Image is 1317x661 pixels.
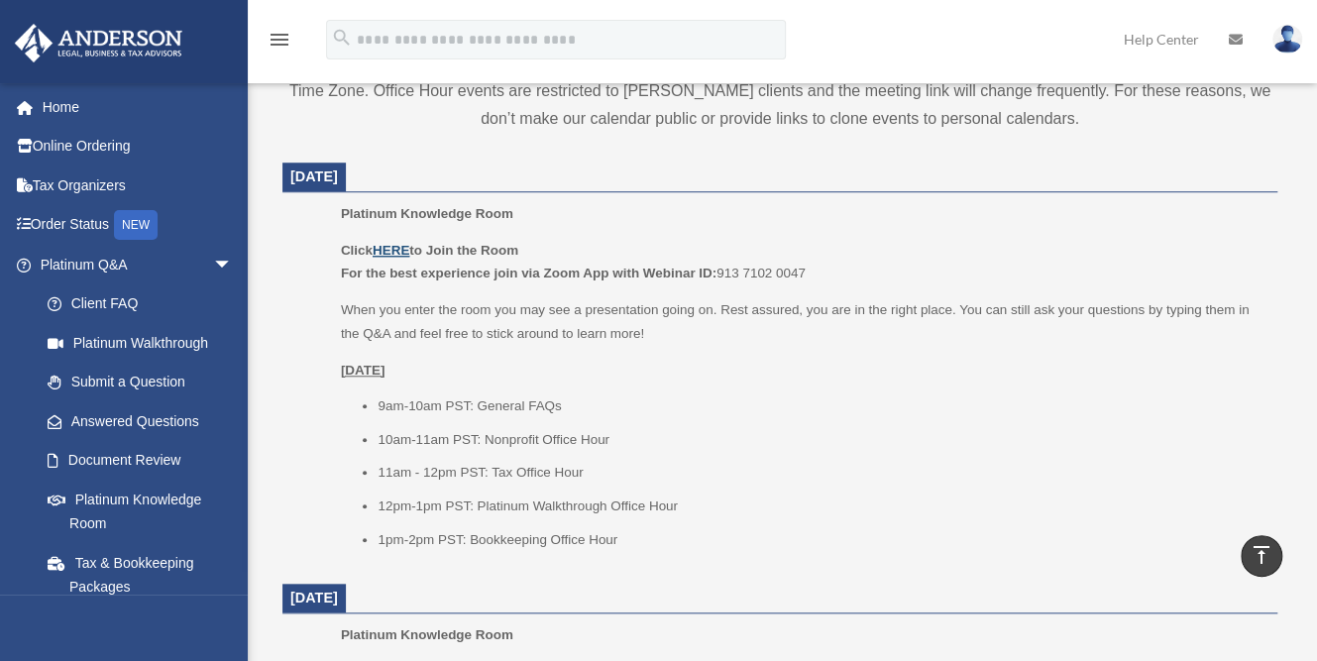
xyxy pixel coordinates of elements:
[28,441,263,481] a: Document Review
[28,401,263,441] a: Answered Questions
[378,528,1263,552] li: 1pm-2pm PST: Bookkeeping Office Hour
[290,168,338,184] span: [DATE]
[378,394,1263,418] li: 9am-10am PST: General FAQs
[28,480,253,543] a: Platinum Knowledge Room
[290,590,338,606] span: [DATE]
[1272,25,1302,54] img: User Pic
[331,27,353,49] i: search
[14,245,263,284] a: Platinum Q&Aarrow_drop_down
[268,35,291,52] a: menu
[14,87,263,127] a: Home
[14,165,263,205] a: Tax Organizers
[28,543,263,606] a: Tax & Bookkeeping Packages
[341,363,385,378] u: [DATE]
[378,495,1263,518] li: 12pm-1pm PST: Platinum Walkthrough Office Hour
[213,245,253,285] span: arrow_drop_down
[14,205,263,246] a: Order StatusNEW
[114,210,158,240] div: NEW
[341,627,513,642] span: Platinum Knowledge Room
[341,243,518,258] b: Click to Join the Room
[373,243,409,258] a: HERE
[28,323,263,363] a: Platinum Walkthrough
[341,298,1263,345] p: When you enter the room you may see a presentation going on. Rest assured, you are in the right p...
[268,28,291,52] i: menu
[378,428,1263,452] li: 10am-11am PST: Nonprofit Office Hour
[378,461,1263,485] li: 11am - 12pm PST: Tax Office Hour
[341,239,1263,285] p: 913 7102 0047
[14,127,263,166] a: Online Ordering
[28,363,263,402] a: Submit a Question
[1250,543,1273,567] i: vertical_align_top
[1241,535,1282,577] a: vertical_align_top
[9,24,188,62] img: Anderson Advisors Platinum Portal
[341,266,716,280] b: For the best experience join via Zoom App with Webinar ID:
[341,206,513,221] span: Platinum Knowledge Room
[28,284,263,324] a: Client FAQ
